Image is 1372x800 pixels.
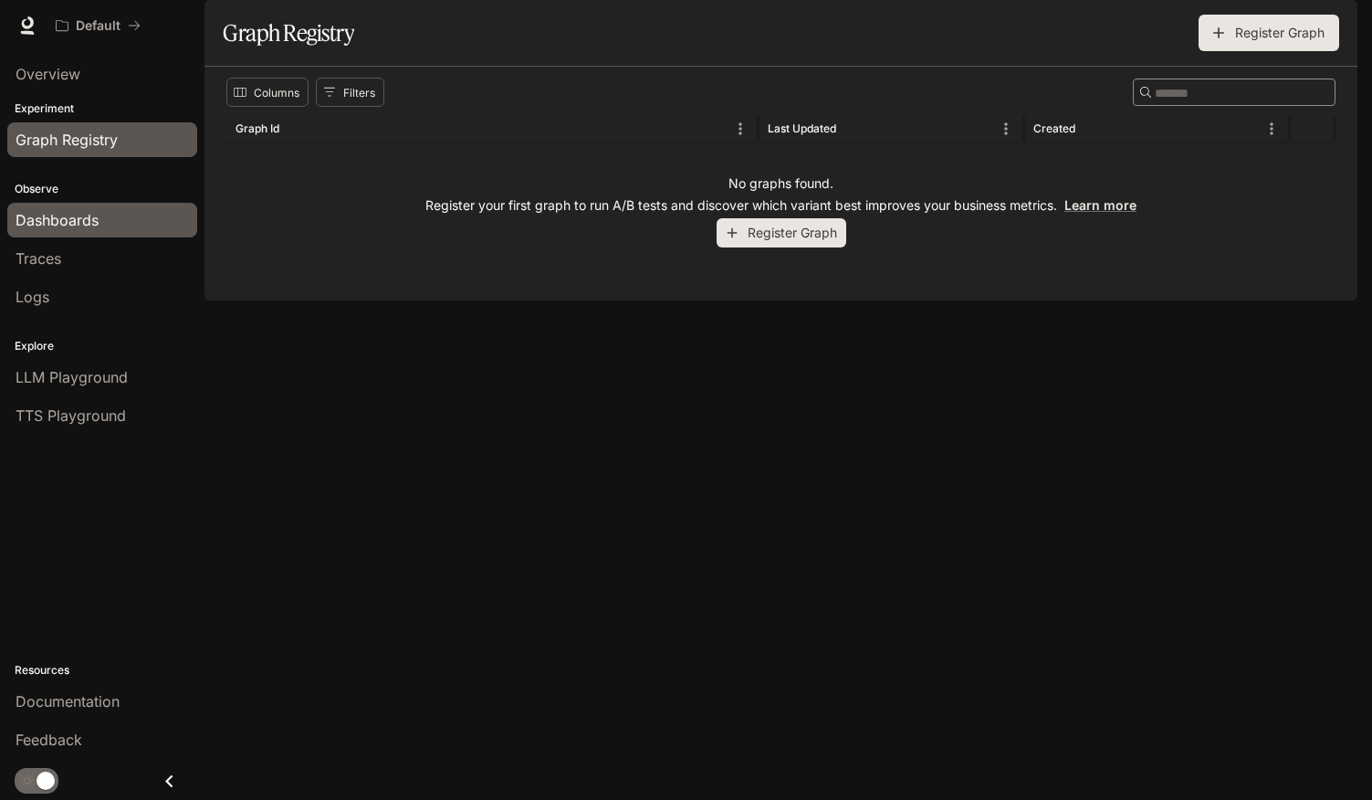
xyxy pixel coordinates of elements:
[223,15,354,51] h1: Graph Registry
[316,78,384,107] button: Show filters
[281,115,309,142] button: Sort
[717,218,846,248] button: Register Graph
[1033,121,1075,135] div: Created
[838,115,865,142] button: Sort
[226,78,309,107] button: Select columns
[1199,15,1339,51] button: Register Graph
[425,196,1136,215] p: Register your first graph to run A/B tests and discover which variant best improves your business...
[76,18,120,34] p: Default
[728,174,833,193] p: No graphs found.
[1133,79,1335,106] div: Search
[992,115,1020,142] button: Menu
[768,121,836,135] div: Last Updated
[1077,115,1105,142] button: Sort
[47,7,149,44] button: All workspaces
[1064,197,1136,213] a: Learn more
[1258,115,1285,142] button: Menu
[236,121,279,135] div: Graph Id
[727,115,754,142] button: Menu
